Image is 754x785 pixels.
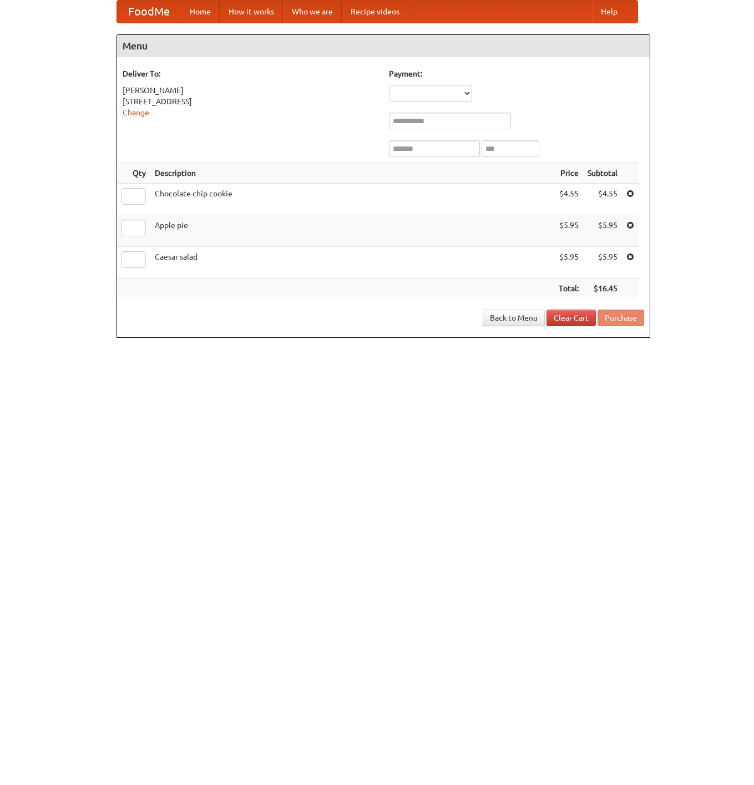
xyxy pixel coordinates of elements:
[123,68,378,79] h5: Deliver To:
[117,1,181,23] a: FoodMe
[123,96,378,107] div: [STREET_ADDRESS]
[546,310,596,326] a: Clear Cart
[583,247,622,278] td: $5.95
[117,163,150,184] th: Qty
[592,1,626,23] a: Help
[554,163,583,184] th: Price
[554,278,583,299] th: Total:
[150,247,554,278] td: Caesar salad
[342,1,408,23] a: Recipe videos
[554,215,583,247] td: $5.95
[583,278,622,299] th: $16.45
[181,1,220,23] a: Home
[123,85,378,96] div: [PERSON_NAME]
[583,163,622,184] th: Subtotal
[150,163,554,184] th: Description
[220,1,283,23] a: How it works
[583,184,622,215] td: $4.55
[483,310,545,326] a: Back to Menu
[554,247,583,278] td: $5.95
[389,68,644,79] h5: Payment:
[150,184,554,215] td: Chocolate chip cookie
[554,184,583,215] td: $4.55
[598,310,644,326] button: Purchase
[150,215,554,247] td: Apple pie
[117,35,650,57] h4: Menu
[123,108,149,117] a: Change
[283,1,342,23] a: Who we are
[583,215,622,247] td: $5.95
